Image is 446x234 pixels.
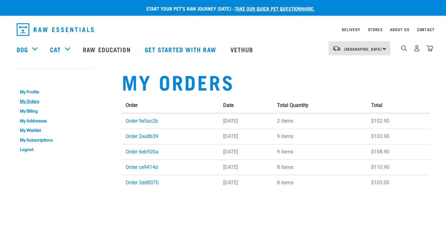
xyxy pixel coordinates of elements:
td: $103.90 [367,129,430,144]
td: [DATE] [219,159,273,175]
a: Contact [417,28,435,31]
a: My Account [17,75,47,77]
a: Dog [17,45,28,54]
th: Total [367,98,430,113]
a: My Addresses [17,116,92,126]
a: Stores [368,28,383,31]
a: My Wishlist [17,125,92,135]
img: user.png [414,45,420,52]
td: $108.90 [367,144,430,159]
a: Cat [50,45,61,54]
a: About Us [390,28,409,31]
a: Order 5dd8070 [126,180,159,186]
img: van-moving.png [332,46,341,51]
img: Raw Essentials Logo [17,23,94,36]
td: 8 items [273,159,367,175]
a: My Subscriptions [17,135,92,145]
td: 9 items [273,129,367,144]
a: Order ce9414d [126,164,158,170]
td: 9 items [273,144,367,159]
a: Raw Education [76,37,138,62]
nav: dropdown navigation [12,21,435,38]
h1: My Orders [122,70,430,93]
a: My Orders [17,97,92,107]
th: Order [122,98,220,113]
a: Get started with Raw [138,37,224,62]
td: [DATE] [219,129,273,144]
a: take our quick pet questionnaire. [235,7,315,10]
td: [DATE] [219,144,273,159]
a: Logout [17,145,92,154]
td: 8 items [273,175,367,190]
img: home-icon-1@2x.png [401,45,407,51]
a: Delivery [342,28,360,31]
td: $103.00 [367,175,430,190]
a: Order 9e5ac2b [126,118,158,124]
td: $102.90 [367,113,430,129]
td: [DATE] [219,113,273,129]
a: Order 2ea8b39 [126,133,158,139]
th: Total Quantity [273,98,367,113]
a: My Profile [17,87,92,97]
td: 2 items [273,113,367,129]
td: $110.90 [367,159,430,175]
th: Date [219,98,273,113]
a: Order 6eb920a [126,149,158,155]
img: home-icon@2x.png [426,45,433,52]
span: [GEOGRAPHIC_DATA] [344,48,382,50]
a: Vethub [224,37,261,62]
td: [DATE] [219,175,273,190]
a: My Billing [17,106,92,116]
